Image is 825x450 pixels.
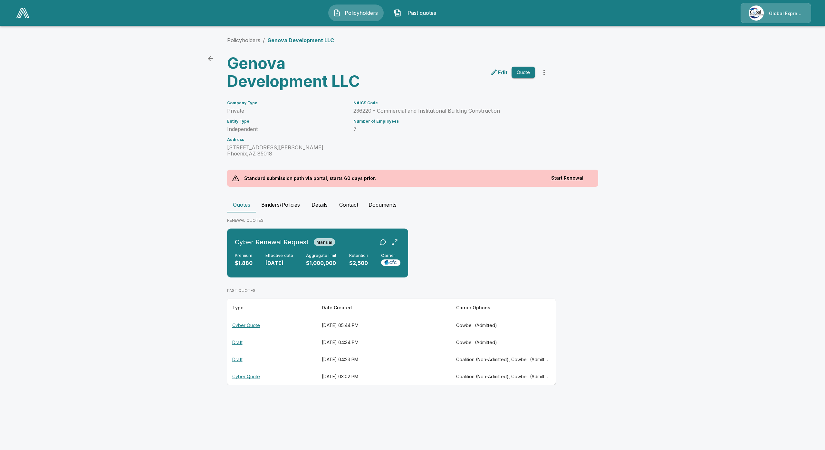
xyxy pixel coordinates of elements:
[267,36,334,44] p: Genova Development LLC
[489,67,509,78] a: edit
[227,197,598,212] div: policyholder tabs
[498,69,508,76] p: Edit
[381,253,400,258] h6: Carrier
[334,197,363,212] button: Contact
[306,253,336,258] h6: Aggregate limit
[227,288,556,294] p: PAST QUOTES
[305,197,334,212] button: Details
[317,368,451,385] th: [DATE] 03:02 PM
[317,299,451,317] th: Date Created
[306,259,336,267] p: $1,000,000
[353,126,535,132] p: 7
[235,259,253,267] p: $1,880
[353,108,535,114] p: 236220 - Commercial and Institutional Building Construction
[317,334,451,351] th: [DATE] 04:34 PM
[227,317,317,334] th: Cyber Quote
[353,119,535,124] h6: Number of Employees
[227,36,334,44] nav: breadcrumb
[227,218,598,223] p: RENEWAL QUOTES
[204,52,217,65] a: back
[769,10,803,17] p: Global Express Underwriters
[381,259,400,266] img: Carrier
[227,368,317,385] th: Cyber Quote
[317,351,451,368] th: [DATE] 04:23 PM
[314,239,335,245] span: Manual
[349,253,368,258] h6: Retention
[451,299,556,317] th: Carrier Options
[227,101,346,105] h6: Company Type
[451,317,556,334] th: Cowbell (Admitted)
[343,9,379,17] span: Policyholders
[333,9,341,17] img: Policyholders Icon
[741,3,811,23] a: Agency IconGlobal Express Underwriters
[451,368,556,385] th: Coalition (Non-Admitted), Cowbell (Admitted), Cowbell (Non-Admitted), CFC (Admitted), Tokio Marin...
[227,351,317,368] th: Draft
[227,197,256,212] button: Quotes
[227,37,260,43] a: Policyholders
[227,334,317,351] th: Draft
[328,5,384,21] button: Policyholders IconPolicyholders
[349,259,368,267] p: $2,500
[538,66,551,79] button: more
[394,9,401,17] img: Past quotes Icon
[363,197,402,212] button: Documents
[265,253,293,258] h6: Effective date
[749,5,764,21] img: Agency Icon
[227,137,346,142] h6: Address
[227,54,386,90] h3: Genova Development LLC
[227,119,346,124] h6: Entity Type
[227,145,346,157] p: [STREET_ADDRESS][PERSON_NAME] Phoenix , AZ 85018
[227,108,346,114] p: Private
[404,9,439,17] span: Past quotes
[239,170,381,187] p: Standard submission path via portal, starts 60 days prior.
[512,67,535,79] button: Quote
[16,8,29,18] img: AA Logo
[256,197,305,212] button: Binders/Policies
[542,172,593,184] button: Start Renewal
[235,253,253,258] h6: Premium
[263,36,265,44] li: /
[235,237,309,247] h6: Cyber Renewal Request
[227,299,556,385] table: responsive table
[353,101,535,105] h6: NAICS Code
[451,334,556,351] th: Cowbell (Admitted)
[451,351,556,368] th: Coalition (Non-Admitted), Cowbell (Admitted), Cowbell (Non-Admitted), CFC (Admitted), Tokio Marin...
[389,5,444,21] button: Past quotes IconPast quotes
[317,317,451,334] th: [DATE] 05:44 PM
[227,126,346,132] p: Independent
[265,259,293,267] p: [DATE]
[227,299,317,317] th: Type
